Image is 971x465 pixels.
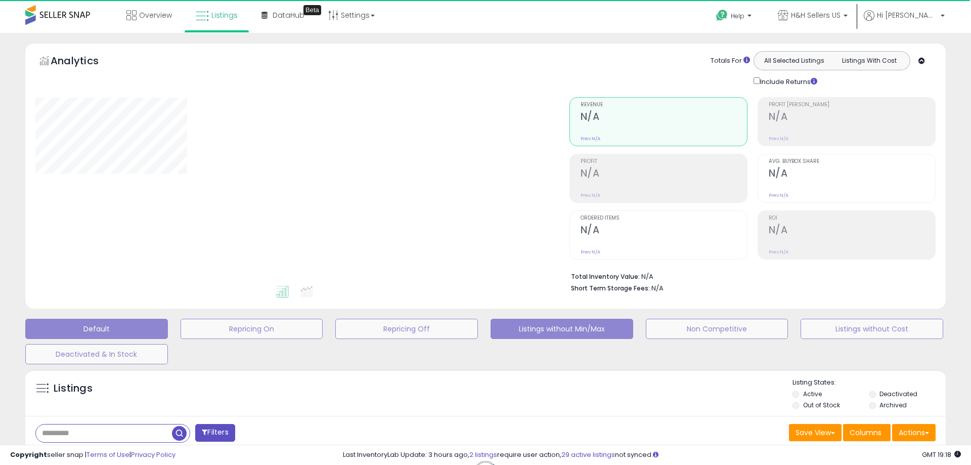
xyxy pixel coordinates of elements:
div: seller snap | | [10,450,175,460]
h2: N/A [769,111,935,124]
small: Prev: N/A [581,136,600,142]
h2: N/A [581,111,747,124]
span: Overview [139,10,172,20]
button: Repricing Off [335,319,478,339]
div: Tooltip anchor [303,5,321,15]
button: Listings without Min/Max [491,319,633,339]
a: Help [708,2,762,33]
span: Revenue [581,102,747,108]
span: N/A [651,283,664,293]
span: Hi [PERSON_NAME] [877,10,938,20]
small: Prev: N/A [769,136,788,142]
button: Default [25,319,168,339]
div: Totals For [711,56,750,66]
li: N/A [571,270,928,282]
small: Prev: N/A [581,192,600,198]
button: Listings With Cost [831,54,907,67]
h2: N/A [581,224,747,238]
b: Short Term Storage Fees: [571,284,650,292]
button: Non Competitive [646,319,788,339]
span: DataHub [273,10,304,20]
button: Listings without Cost [801,319,943,339]
i: Get Help [716,9,728,22]
h5: Analytics [51,54,118,70]
small: Prev: N/A [769,249,788,255]
b: Total Inventory Value: [571,272,640,281]
h2: N/A [581,167,747,181]
button: Deactivated & In Stock [25,344,168,364]
div: Include Returns [746,75,829,87]
a: Hi [PERSON_NAME] [864,10,945,33]
small: Prev: N/A [581,249,600,255]
span: Profit [581,159,747,164]
button: All Selected Listings [757,54,832,67]
button: Repricing On [181,319,323,339]
span: Avg. Buybox Share [769,159,935,164]
span: Help [731,12,744,20]
span: Listings [211,10,238,20]
strong: Copyright [10,450,47,459]
h2: N/A [769,167,935,181]
small: Prev: N/A [769,192,788,198]
span: ROI [769,216,935,221]
h2: N/A [769,224,935,238]
span: Profit [PERSON_NAME] [769,102,935,108]
span: Ordered Items [581,216,747,221]
span: H&H Sellers US [791,10,841,20]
